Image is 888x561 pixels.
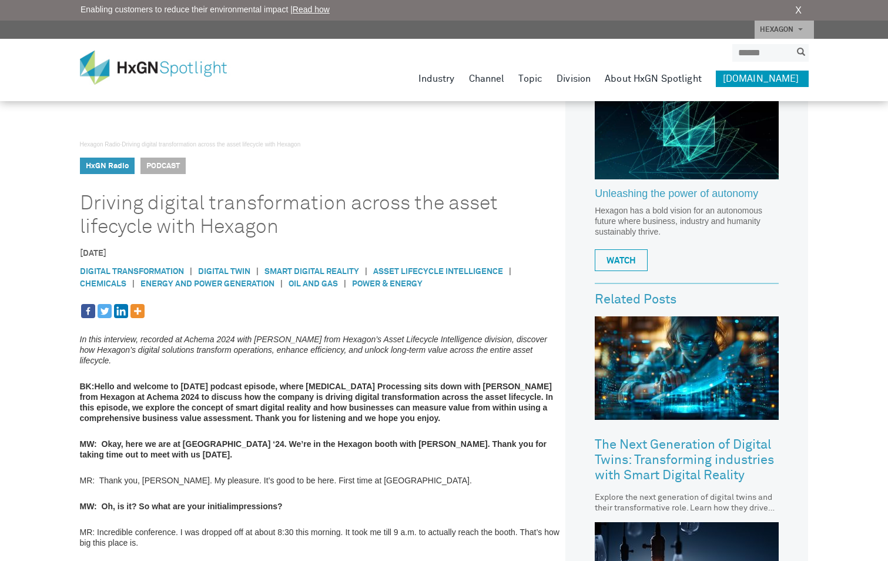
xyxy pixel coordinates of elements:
[595,316,779,420] img: The Next Generation of Digital Twins: Transforming industries with Smart Digital Reality
[595,249,648,271] a: WATCH
[274,278,289,290] span: |
[503,266,517,278] span: |
[80,280,126,288] a: Chemicals
[81,4,330,16] span: Enabling customers to reduce their environmental impact |
[98,304,112,318] a: Twitter
[595,429,779,492] a: The Next Generation of Digital Twins: Transforming industries with Smart Digital Reality
[595,205,779,237] p: Hexagon has a bold vision for an autonomous future where business, industry and humanity sustaina...
[80,439,547,459] strong: MW: Okay, here we are at [GEOGRAPHIC_DATA] ‘24. We’re in the Hexagon booth with [PERSON_NAME]. Th...
[359,266,373,278] span: |
[198,268,250,276] a: Digital Twin
[80,382,95,391] strong: BK:
[184,266,198,278] span: |
[122,141,300,148] a: Driving digital transformation across the asset lifecycle with Hexagon
[80,335,548,365] em: In this interview, recorded at Achema 2024 with [PERSON_NAME] from Hexagon’s Asset Lifecycle Inte...
[352,280,423,288] a: Power & Energy
[86,162,129,170] a: HxGN Radio
[81,304,95,318] a: Facebook
[338,278,352,290] span: |
[80,268,184,276] a: Digital Transformation
[126,278,140,290] span: |
[130,304,145,318] a: More
[80,382,554,423] strong: Hello and welcome to [DATE] podcast episode, where [MEDICAL_DATA] Processing sits down with [PERS...
[80,192,526,239] h1: Driving digital transformation across the asset lifecycle with Hexagon
[80,140,560,149] div: ·
[264,268,359,276] a: Smart Digital Reality
[140,158,186,174] span: Podcast
[595,188,779,206] a: Unleashing the power of autonomy
[595,81,779,179] img: Hexagon_CorpVideo_Pod_RR_2.jpg
[80,502,97,511] strong: MW:
[755,21,814,39] a: HEXAGON
[114,304,128,318] a: Linkedin
[140,280,274,288] a: Energy and power generation
[469,71,505,87] a: Channel
[289,280,338,288] a: Oil and gas
[716,71,809,87] a: [DOMAIN_NAME]
[250,266,264,278] span: |
[605,71,702,87] a: About HxGN Spotlight
[518,71,542,87] a: Topic
[80,527,560,548] p: MR: Incredible conference. I was dropped off at about 8:30 this morning. It took me till 9 a.m. t...
[293,5,330,14] a: Read how
[80,475,560,486] p: MR: Thank you, [PERSON_NAME]. My pleasure. It’s good to be here. First time at [GEOGRAPHIC_DATA].
[373,268,503,276] a: Asset Lifecycle Intelligence
[595,492,779,513] div: Explore the next generation of digital twins and their transformative role. Learn how they drive ...
[229,502,283,511] strong: impressions?
[80,51,244,85] img: HxGN Spotlight
[557,71,591,87] a: Division
[595,293,779,307] h3: Related Posts
[80,141,120,148] a: Hexagon Radio
[80,249,106,258] time: [DATE]
[418,71,455,87] a: Industry
[795,4,802,18] a: X
[102,502,229,511] strong: Oh, is it? So what are your initial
